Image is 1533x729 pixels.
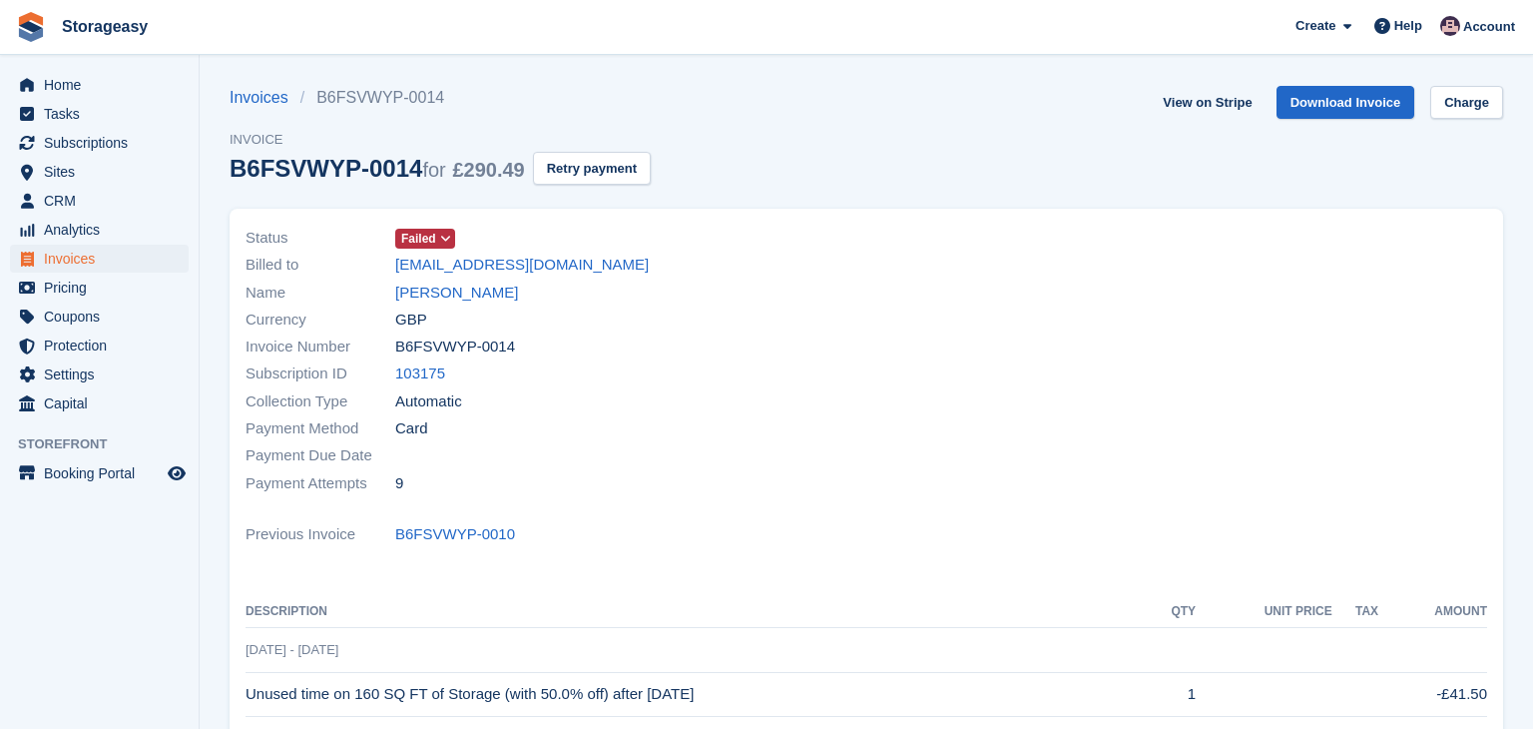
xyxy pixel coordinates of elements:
th: Amount [1378,596,1487,628]
a: Preview store [165,461,189,485]
span: Status [246,227,395,250]
a: Failed [395,227,455,250]
span: Create [1295,16,1335,36]
span: 9 [395,472,403,495]
a: Invoices [230,86,300,110]
a: Charge [1430,86,1503,119]
span: Pricing [44,274,164,302]
img: James Stewart [1440,16,1460,36]
a: menu [10,71,189,99]
span: Sites [44,158,164,186]
a: menu [10,100,189,128]
a: menu [10,361,189,388]
a: B6FSVWYP-0010 [395,523,515,546]
span: Protection [44,332,164,360]
a: [EMAIL_ADDRESS][DOMAIN_NAME] [395,254,649,277]
th: Unit Price [1196,596,1332,628]
span: Previous Invoice [246,523,395,546]
span: Home [44,71,164,99]
a: View on Stripe [1155,86,1260,119]
span: Subscriptions [44,129,164,157]
span: Tasks [44,100,164,128]
span: Payment Due Date [246,444,395,467]
span: B6FSVWYP-0014 [395,336,515,359]
span: Settings [44,361,164,388]
span: Help [1394,16,1422,36]
span: Storefront [18,434,199,454]
span: Invoice Number [246,336,395,359]
span: Name [246,282,395,305]
span: Account [1463,17,1515,37]
td: -£41.50 [1378,672,1487,717]
span: Card [395,417,428,440]
span: Automatic [395,390,462,413]
a: menu [10,158,189,186]
span: Coupons [44,303,164,331]
span: Payment Method [246,417,395,440]
span: Payment Attempts [246,472,395,495]
th: QTY [1147,596,1197,628]
span: £290.49 [452,159,524,181]
th: Description [246,596,1147,628]
span: CRM [44,187,164,215]
img: stora-icon-8386f47178a22dfd0bd8f6a31ec36ba5ce8667c1dd55bd0f319d3a0aa187defe.svg [16,12,46,42]
th: Tax [1332,596,1378,628]
span: Capital [44,389,164,417]
button: Retry payment [533,152,651,185]
td: Unused time on 160 SQ FT of Storage (with 50.0% off) after [DATE] [246,672,1147,717]
a: menu [10,303,189,331]
span: Billed to [246,254,395,277]
nav: breadcrumbs [230,86,651,110]
td: 1 [1147,672,1197,717]
span: Booking Portal [44,459,164,487]
span: Analytics [44,216,164,244]
a: menu [10,245,189,273]
div: B6FSVWYP-0014 [230,155,525,182]
a: menu [10,459,189,487]
span: for [422,159,445,181]
span: Invoice [230,130,651,150]
a: Download Invoice [1277,86,1415,119]
span: Failed [401,230,436,248]
a: Storageasy [54,10,156,43]
span: Subscription ID [246,363,395,385]
a: menu [10,389,189,417]
a: menu [10,129,189,157]
span: Currency [246,309,395,332]
a: menu [10,274,189,302]
a: menu [10,216,189,244]
a: menu [10,332,189,360]
span: GBP [395,309,427,332]
span: Collection Type [246,390,395,413]
a: [PERSON_NAME] [395,282,518,305]
span: [DATE] - [DATE] [246,642,338,657]
a: 103175 [395,363,445,385]
a: menu [10,187,189,215]
span: Invoices [44,245,164,273]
